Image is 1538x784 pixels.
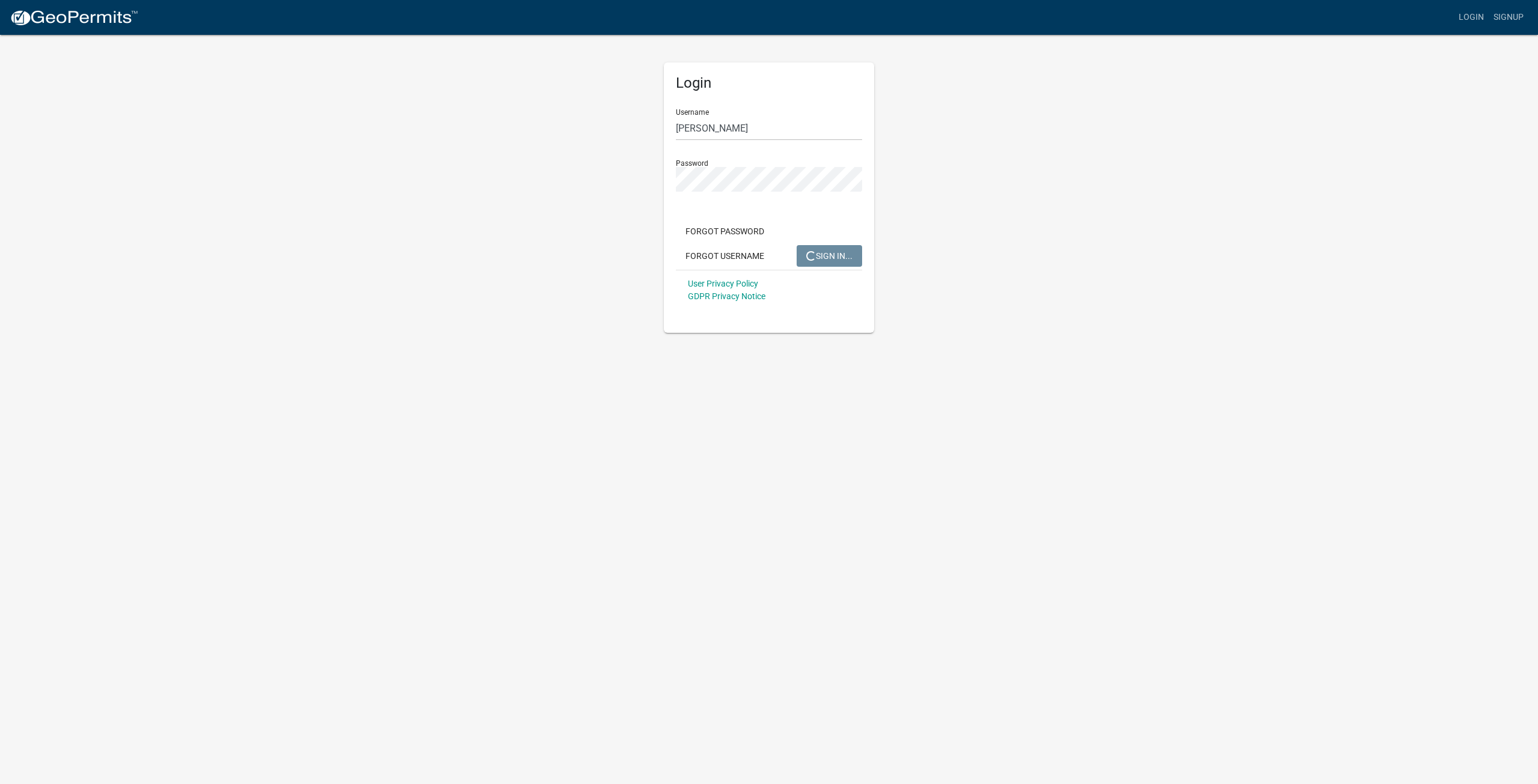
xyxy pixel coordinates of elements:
h5: Login [676,74,862,92]
span: SIGN IN... [806,251,853,260]
a: User Privacy Policy [688,279,758,288]
button: SIGN IN... [797,245,862,267]
a: Login [1454,6,1489,29]
a: Signup [1489,6,1528,29]
button: Forgot Password [676,220,774,242]
a: GDPR Privacy Notice [688,291,765,301]
button: Forgot Username [676,245,774,267]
